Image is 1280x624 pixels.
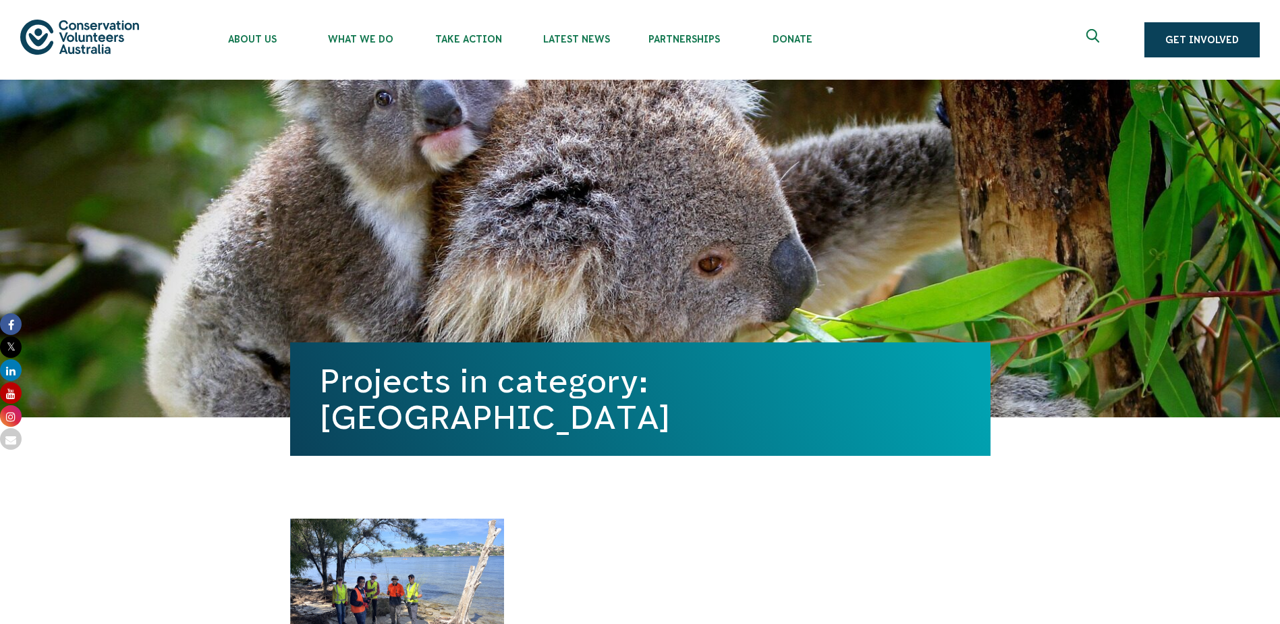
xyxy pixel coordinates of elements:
span: Expand search box [1086,29,1103,51]
span: Latest News [522,34,630,45]
button: Expand search box Close search box [1078,24,1111,56]
span: Take Action [414,34,522,45]
span: What We Do [306,34,414,45]
span: About Us [198,34,306,45]
h1: Projects in category: [GEOGRAPHIC_DATA] [320,363,961,436]
span: Donate [738,34,846,45]
img: logo.svg [20,20,139,54]
a: Get Involved [1144,22,1260,57]
span: Partnerships [630,34,738,45]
